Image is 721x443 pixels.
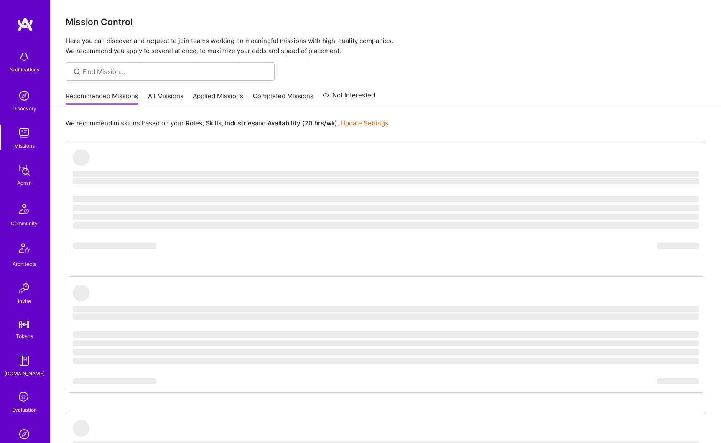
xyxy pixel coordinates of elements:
[16,426,33,443] img: Admin Search
[16,332,33,341] div: Tokens
[4,369,45,378] div: [DOMAIN_NAME]
[66,17,706,27] h3: Mission Control
[14,239,34,260] img: Architects
[11,219,38,228] div: Community
[206,119,222,127] b: Skills
[148,92,183,105] a: All Missions
[66,92,138,105] a: Recommended Missions
[66,119,388,127] p: We recommend missions based on your , , and .
[18,297,31,306] div: Invite
[16,48,33,65] img: bell
[17,178,32,187] div: Admin
[16,125,33,141] img: teamwork
[17,17,33,32] img: logo
[13,104,36,113] div: Discovery
[16,280,33,297] img: Invite
[253,92,313,105] a: Completed Missions
[268,119,337,127] b: Availability (20 hrs/wk)
[341,119,388,127] a: Update Settings
[16,162,33,178] img: admin teamwork
[16,390,32,405] i: icon SelectionTeam
[16,352,33,369] img: guide book
[14,141,35,150] div: Missions
[82,67,268,76] input: Find Mission...
[14,199,34,219] img: Community
[323,90,375,105] a: Not Interested
[186,119,202,127] b: Roles
[193,92,243,105] a: Applied Missions
[72,67,82,76] i: icon SearchGrey
[13,260,36,268] div: Architects
[66,36,706,56] p: Here you can discover and request to join teams working on meaningful missions with high-quality ...
[16,87,33,104] img: discovery
[225,119,255,127] b: Industries
[10,65,39,74] div: Notifications
[12,405,37,414] div: Evaluation
[19,321,29,328] img: tokens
